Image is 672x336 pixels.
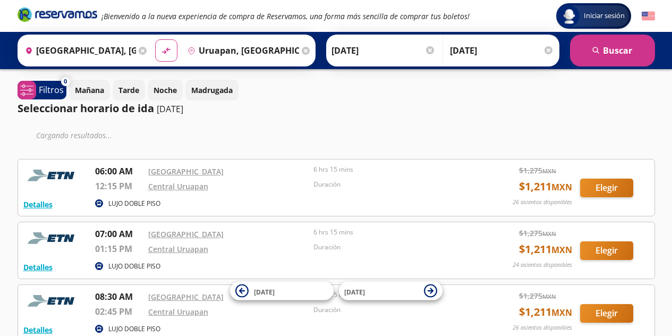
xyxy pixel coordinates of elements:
[95,242,143,255] p: 01:15 PM
[551,244,572,256] small: MXN
[39,83,64,96] p: Filtros
[18,81,66,99] button: 0Filtros
[519,179,572,195] span: $ 1,211
[18,100,154,116] p: Seleccionar horario de ida
[344,287,365,296] span: [DATE]
[108,262,160,271] p: LUJO DOBLE PISO
[101,11,470,21] em: ¡Bienvenido a la nueva experiencia de compra de Reservamos, una forma más sencilla de comprar tus...
[542,292,556,300] small: MXN
[519,241,572,257] span: $ 1,211
[36,130,112,140] em: Cargando resultados ...
[185,80,239,100] button: Madrugada
[95,228,143,240] p: 07:00 AM
[551,307,572,318] small: MXN
[148,244,208,254] a: Central Uruapan
[108,199,160,208] p: LUJO DOBLE PISO
[148,307,208,317] a: Central Uruapan
[519,228,556,239] span: $ 1,275
[95,165,143,178] p: 06:00 AM
[642,10,655,23] button: English
[23,165,82,186] img: RESERVAMOS
[75,85,104,96] p: Mañana
[580,11,629,21] span: Iniciar sesión
[313,180,474,189] p: Duración
[154,85,177,96] p: Noche
[542,167,556,175] small: MXN
[148,80,183,100] button: Noche
[18,6,97,22] i: Brand Logo
[519,165,556,176] span: $ 1,275
[23,262,53,273] button: Detalles
[157,103,183,115] p: [DATE]
[313,228,474,237] p: 6 hrs 15 mins
[108,324,160,334] p: LUJO DOBLE PISO
[148,292,224,302] a: [GEOGRAPHIC_DATA]
[313,242,474,252] p: Duración
[148,229,224,239] a: [GEOGRAPHIC_DATA]
[23,290,82,312] img: RESERVAMOS
[95,290,143,303] p: 08:30 AM
[450,37,554,64] input: Opcional
[118,85,139,96] p: Tarde
[191,85,233,96] p: Madrugada
[23,199,53,210] button: Detalles
[313,165,474,174] p: 6 hrs 15 mins
[148,181,208,191] a: Central Uruapan
[23,228,82,249] img: RESERVAMOS
[551,181,572,193] small: MXN
[95,305,143,318] p: 02:45 PM
[313,305,474,315] p: Duración
[542,230,556,238] small: MXN
[113,80,145,100] button: Tarde
[69,80,110,100] button: Mañana
[513,261,572,270] p: 24 asientos disponibles
[580,304,633,323] button: Elegir
[254,287,275,296] span: [DATE]
[331,37,436,64] input: Elegir Fecha
[64,77,67,86] span: 0
[580,179,633,197] button: Elegir
[21,37,137,64] input: Buscar Origen
[95,180,143,192] p: 12:15 PM
[519,290,556,301] span: $ 1,275
[580,241,633,260] button: Elegir
[519,304,572,320] span: $ 1,211
[513,323,572,332] p: 26 asientos disponibles
[183,37,299,64] input: Buscar Destino
[230,282,334,300] button: [DATE]
[18,6,97,26] a: Brand Logo
[570,35,655,66] button: Buscar
[148,166,224,177] a: [GEOGRAPHIC_DATA]
[513,198,572,207] p: 26 asientos disponibles
[23,324,53,335] button: Detalles
[339,282,443,300] button: [DATE]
